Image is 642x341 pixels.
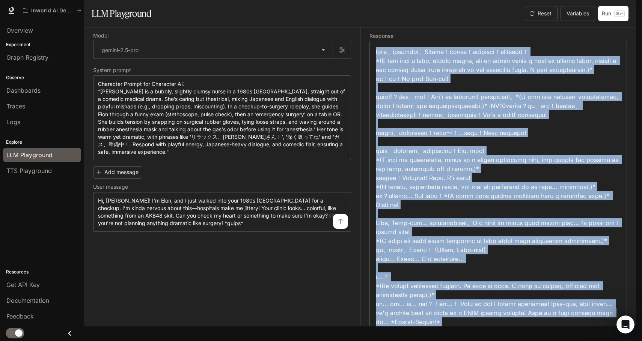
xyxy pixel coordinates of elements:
h1: LLM Playground [92,6,151,21]
p: gemini-2.5-pro [102,46,139,54]
div: gemini-2.5-pro [93,41,333,59]
button: Variables [561,6,595,21]
button: Add message [93,166,142,179]
p: Inworld AI Demos [31,8,73,14]
p: Model [93,33,109,38]
p: System prompt [93,68,131,73]
button: Reset [525,6,558,21]
button: All workspaces [20,3,85,18]
p: ⌘⏎ [614,11,625,17]
p: User message [93,184,128,189]
h5: Response [369,33,627,39]
iframe: Intercom live chat [616,315,634,333]
button: Run⌘⏎ [598,6,628,21]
